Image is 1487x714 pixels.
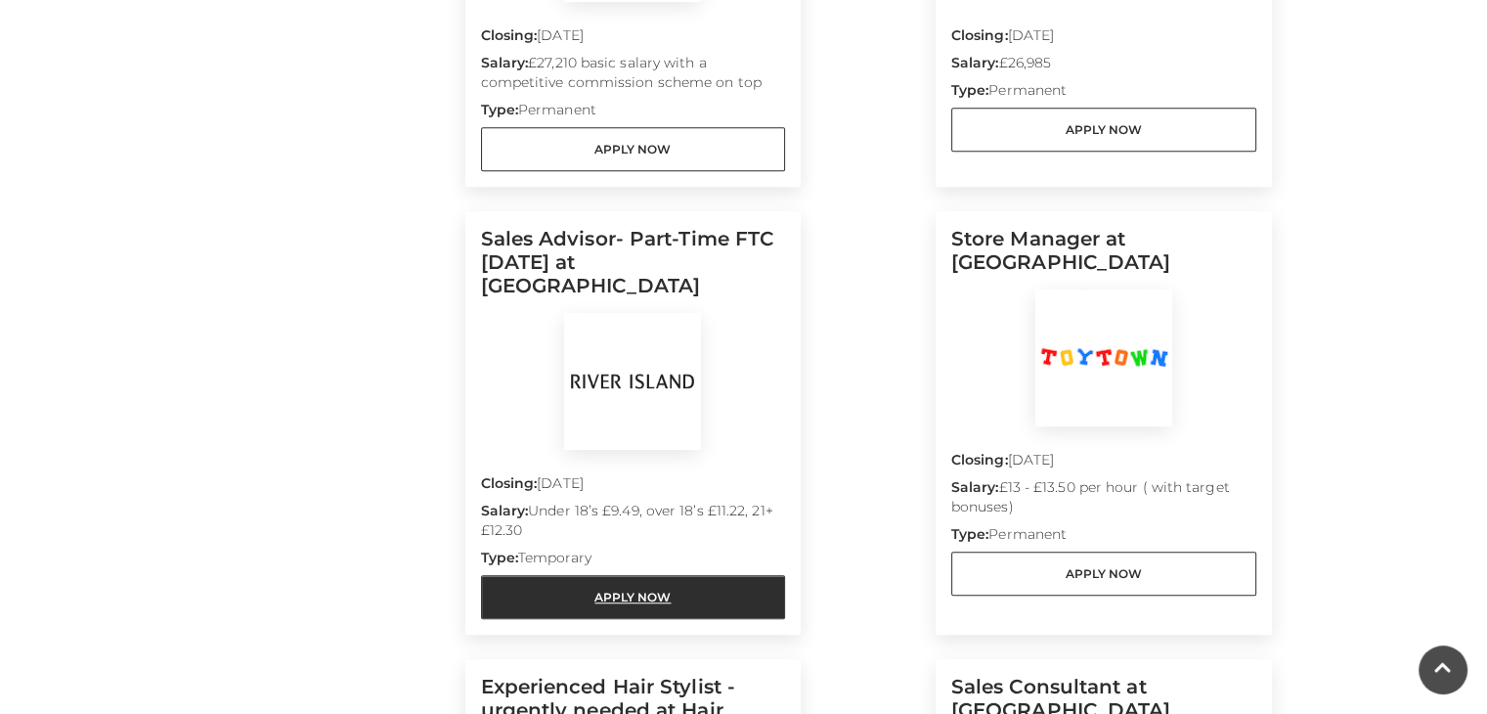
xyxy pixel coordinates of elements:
strong: Salary: [481,54,529,71]
p: Temporary [481,548,786,575]
p: £26,985 [951,53,1256,80]
strong: Closing: [481,26,538,44]
strong: Salary: [951,54,999,71]
strong: Closing: [951,451,1008,469]
a: Apply Now [951,552,1256,596]
a: Apply Now [481,127,786,171]
p: Permanent [951,524,1256,552]
p: [DATE] [951,25,1256,53]
p: Under 18’s £9.49, over 18’s £11.22, 21+ £12.30 [481,501,786,548]
a: Apply Now [951,108,1256,152]
p: Permanent [951,80,1256,108]
strong: Type: [481,549,518,566]
strong: Salary: [951,478,999,496]
strong: Type: [481,101,518,118]
strong: Type: [951,525,988,543]
p: [DATE] [951,450,1256,477]
img: Toy Town [1035,290,1172,426]
p: [DATE] [481,473,786,501]
h5: Store Manager at [GEOGRAPHIC_DATA] [951,227,1256,290]
p: [DATE] [481,25,786,53]
h5: Sales Advisor- Part-Time FTC [DATE] at [GEOGRAPHIC_DATA] [481,227,786,313]
img: River Island [564,313,701,450]
p: £27,210 basic salary with a competitive commission scheme on top [481,53,786,100]
strong: Closing: [481,474,538,492]
p: £13 - £13.50 per hour ( with target bonuses) [951,477,1256,524]
p: Permanent [481,100,786,127]
strong: Closing: [951,26,1008,44]
strong: Type: [951,81,988,99]
a: Apply Now [481,575,786,619]
strong: Salary: [481,502,529,519]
